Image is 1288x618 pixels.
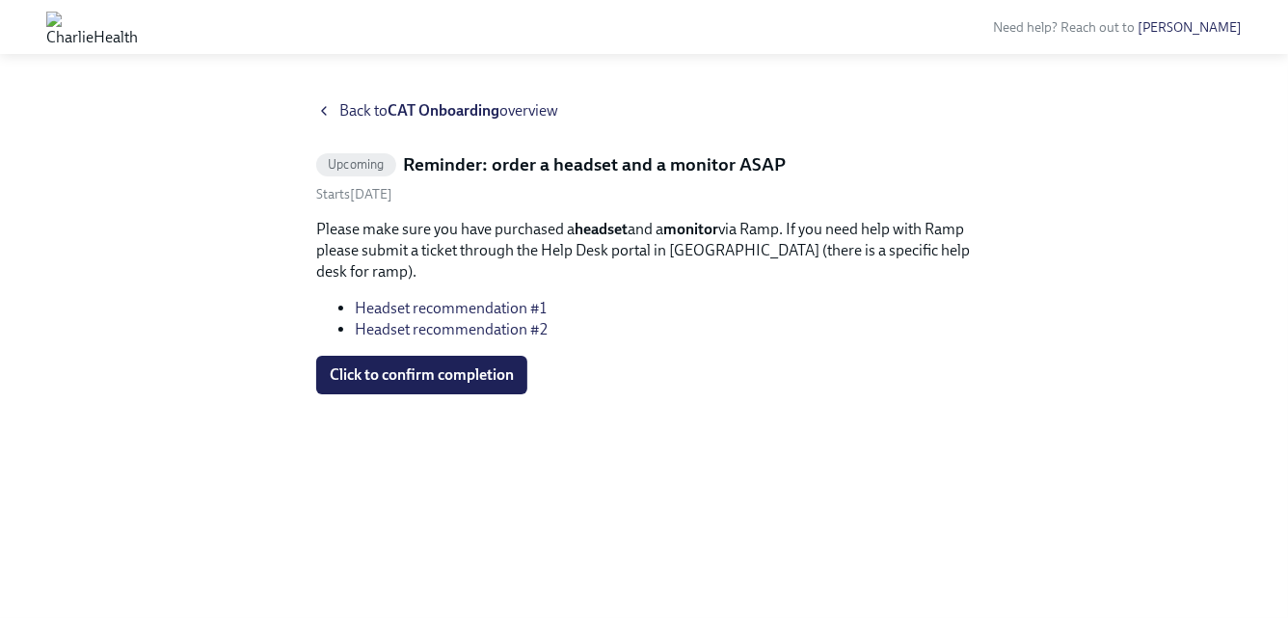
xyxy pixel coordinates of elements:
[316,186,392,202] span: Monday, September 22nd 2025, 10:00 am
[1138,19,1242,36] a: [PERSON_NAME]
[316,356,527,394] button: Click to confirm completion
[388,101,499,120] strong: CAT Onboarding
[355,320,548,338] a: Headset recommendation #2
[993,19,1242,36] span: Need help? Reach out to
[46,12,138,42] img: CharlieHealth
[316,157,396,172] span: Upcoming
[575,220,628,238] strong: headset
[330,365,514,385] span: Click to confirm completion
[404,152,787,177] h5: Reminder: order a headset and a monitor ASAP
[663,220,718,238] strong: monitor
[316,219,972,282] p: Please make sure you have purchased a and a via Ramp. If you need help with Ramp please submit a ...
[355,299,547,317] a: Headset recommendation #1
[339,100,558,121] span: Back to overview
[316,100,972,121] a: Back toCAT Onboardingoverview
